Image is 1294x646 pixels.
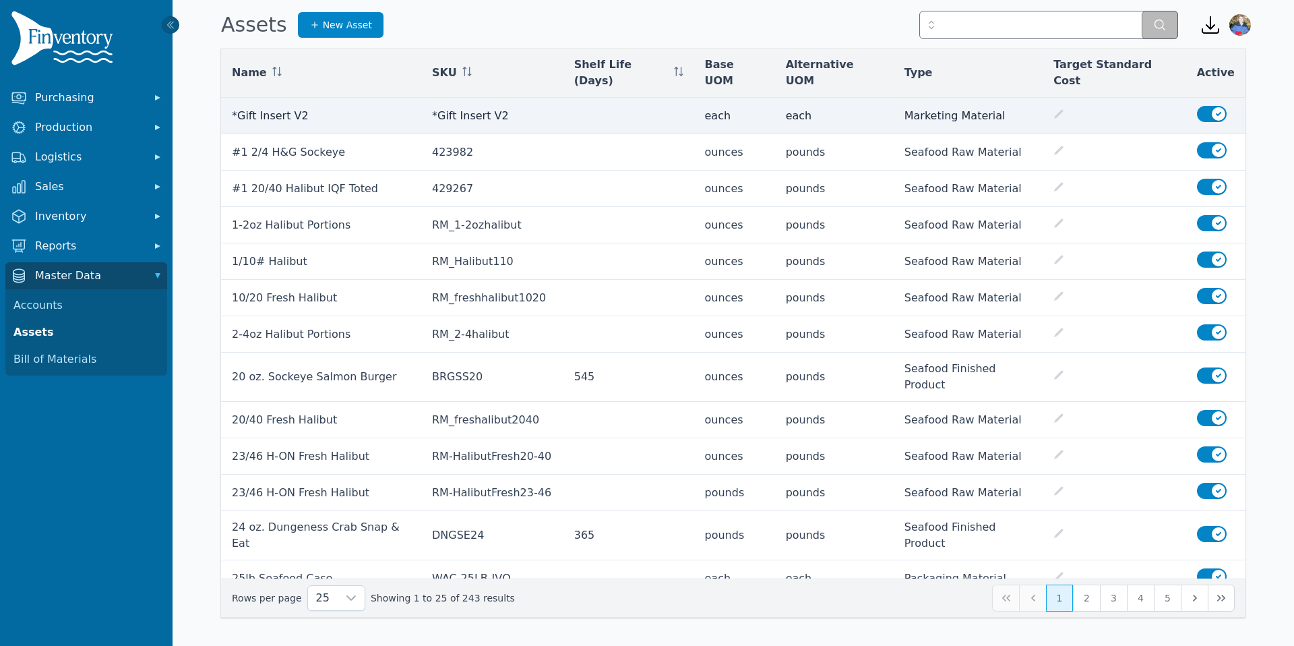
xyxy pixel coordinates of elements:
[221,243,421,280] td: 1/10# Halibut
[1073,585,1100,612] button: Page 2
[775,560,894,597] td: each
[694,243,775,280] td: ounces
[221,402,421,438] td: 20/40 Fresh Halibut
[775,316,894,353] td: pounds
[775,98,894,134] td: each
[775,280,894,316] td: pounds
[35,179,143,195] span: Sales
[775,171,894,207] td: pounds
[894,560,1043,597] td: Packaging Material
[5,203,167,230] button: Inventory
[35,149,143,165] span: Logistics
[221,353,421,402] td: 20 oz. Sockeye Salmon Burger
[904,65,933,81] span: Type
[775,438,894,475] td: pounds
[694,207,775,243] td: ounces
[775,511,894,560] td: pounds
[35,119,143,136] span: Production
[308,586,338,610] span: Rows per page
[694,98,775,134] td: each
[775,243,894,280] td: pounds
[775,353,894,402] td: pounds
[694,280,775,316] td: ounces
[221,171,421,207] td: #1 20/40 Halibut IQF Toted
[8,319,164,346] a: Assets
[694,438,775,475] td: ounces
[1053,57,1175,89] span: Target Standard Cost
[421,402,563,438] td: RM_freshalibut2040
[298,12,383,38] a: New Asset
[694,511,775,560] td: pounds
[563,511,694,560] td: 365
[894,402,1043,438] td: Seafood Raw Material
[5,114,167,141] button: Production
[221,560,421,597] td: 25lb Seafood Case
[894,280,1043,316] td: Seafood Raw Material
[221,98,421,134] td: *Gift Insert V2
[221,13,287,37] h1: Assets
[35,208,143,225] span: Inventory
[221,511,421,560] td: 24 oz. Dungeness Crab Snap & Eat
[894,438,1043,475] td: Seafood Raw Material
[894,475,1043,511] td: Seafood Raw Material
[5,173,167,200] button: Sales
[694,316,775,353] td: ounces
[894,243,1043,280] td: Seafood Raw Material
[694,560,775,597] td: each
[323,18,372,32] span: New Asset
[421,207,563,243] td: RM_1-2ozhalibut
[5,262,167,289] button: Master Data
[35,268,143,284] span: Master Data
[5,84,167,111] button: Purchasing
[894,511,1043,560] td: Seafood Finished Product
[574,57,669,89] span: Shelf Life (Days)
[421,475,563,511] td: RM-HalibutFresh23-46
[11,11,119,71] img: Finventory
[421,98,563,134] td: *Gift Insert V2
[1127,585,1154,612] button: Page 4
[1046,585,1073,612] button: Page 1
[421,316,563,353] td: RM_2-4halibut
[221,280,421,316] td: 10/20 Fresh Halibut
[894,98,1043,134] td: Marketing Material
[705,57,764,89] span: Base UOM
[8,292,164,319] a: Accounts
[775,207,894,243] td: pounds
[421,243,563,280] td: RM_Halibut110
[1208,585,1235,612] button: Last Page
[1100,585,1127,612] button: Page 3
[775,475,894,511] td: pounds
[5,233,167,260] button: Reports
[786,57,883,89] span: Alternative UOM
[775,402,894,438] td: pounds
[563,353,694,402] td: 545
[1154,585,1181,612] button: Page 5
[1197,65,1235,81] span: Active
[221,207,421,243] td: 1-2oz Halibut Portions
[232,65,267,81] span: Name
[1229,14,1251,36] img: Jennifer Keith
[894,316,1043,353] td: Seafood Raw Material
[221,134,421,171] td: #1 2/4 H&G Sockeye
[421,438,563,475] td: RM-HalibutFresh20-40
[421,511,563,560] td: DNGSE24
[432,65,457,81] span: SKU
[694,134,775,171] td: ounces
[421,134,563,171] td: 423982
[421,560,563,597] td: WAC-25LB-IVQ
[694,475,775,511] td: pounds
[221,316,421,353] td: 2-4oz Halibut Portions
[421,280,563,316] td: RM_freshhalibut1020
[421,353,563,402] td: BRGSS20
[1181,585,1208,612] button: Next Page
[5,144,167,171] button: Logistics
[35,238,143,254] span: Reports
[35,90,143,106] span: Purchasing
[694,171,775,207] td: ounces
[894,353,1043,402] td: Seafood Finished Product
[221,475,421,511] td: 23/46 H-ON Fresh Halibut
[775,134,894,171] td: pounds
[221,438,421,475] td: 23/46 H-ON Fresh Halibut
[694,353,775,402] td: ounces
[421,171,563,207] td: 429267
